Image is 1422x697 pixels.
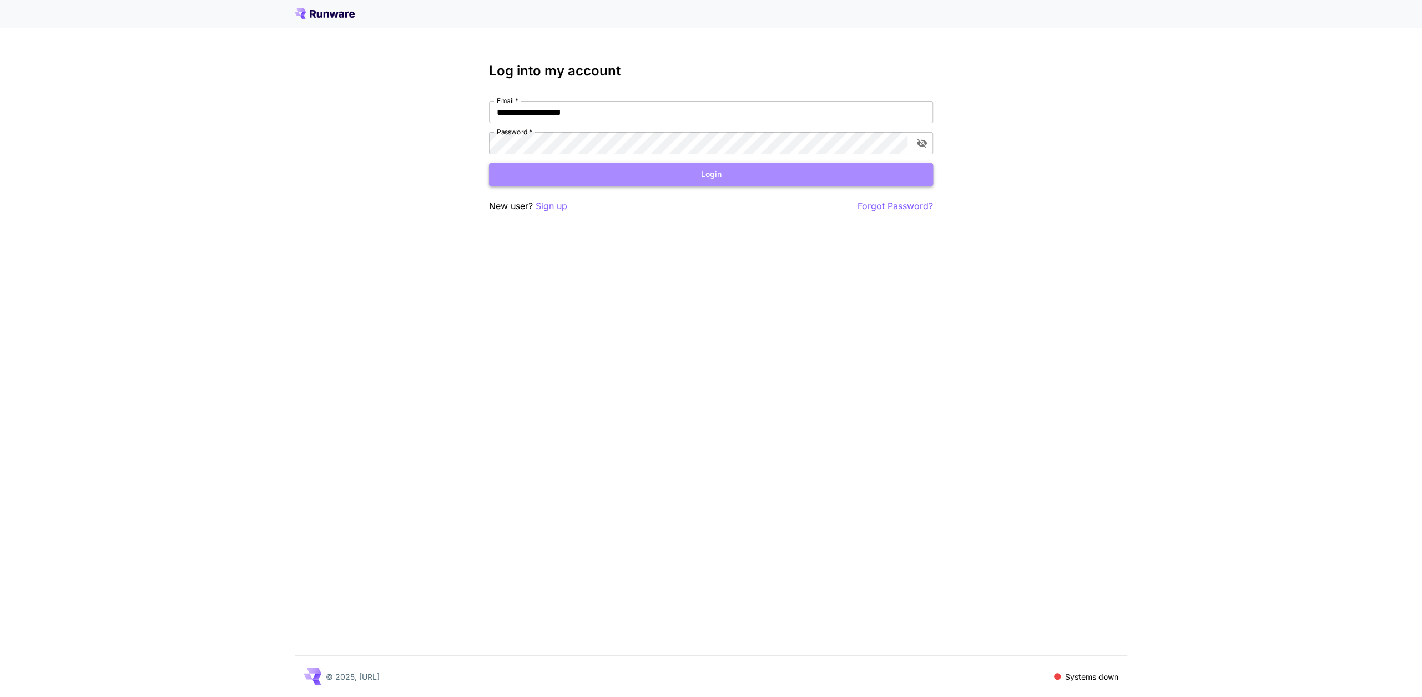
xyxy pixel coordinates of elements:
[489,199,567,213] p: New user?
[326,671,380,683] p: © 2025, [URL]
[497,96,518,105] label: Email
[858,199,933,213] button: Forgot Password?
[489,63,933,79] h3: Log into my account
[1065,671,1118,683] p: Systems down
[489,163,933,186] button: Login
[536,199,567,213] button: Sign up
[497,127,532,137] label: Password
[912,133,932,153] button: toggle password visibility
